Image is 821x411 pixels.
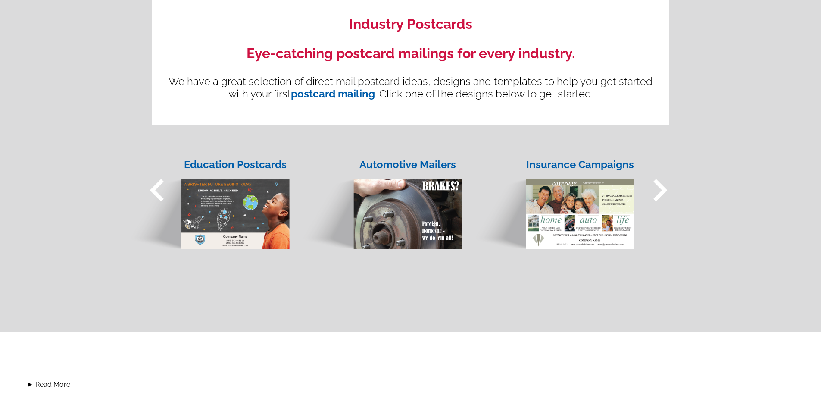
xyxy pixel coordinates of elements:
h2: Eye-catching postcard mailings for every industry. [165,45,656,62]
a: Education Postcards [122,146,294,250]
div: Insurance Campaigns [525,157,635,173]
h2: Industry Postcards [165,16,656,32]
span: keyboard_arrow_left [135,168,180,213]
span: keyboard_arrow_right [637,168,682,213]
a: postcard mailing [291,88,375,100]
img: education.png [126,162,290,250]
summary: Read More [28,380,793,390]
div: Automotive Mailers [353,157,463,173]
a: Automotive Mailers [294,146,467,250]
img: automotive.png [299,162,462,250]
img: insurance.png [471,162,635,250]
div: Education Postcards [181,157,290,173]
p: We have a great selection of direct mail postcard ideas, designs and templates to help you get st... [165,75,656,100]
a: Insurance Campaigns [467,146,639,250]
